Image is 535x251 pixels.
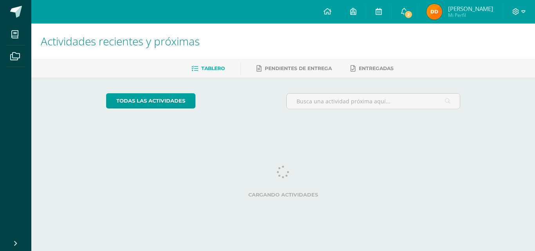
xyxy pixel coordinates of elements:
[287,94,460,109] input: Busca una actividad próxima aquí...
[427,4,442,20] img: 4325423ba556662e4b930845d3a4c011.png
[257,62,332,75] a: Pendientes de entrega
[359,65,394,71] span: Entregadas
[351,62,394,75] a: Entregadas
[106,192,461,198] label: Cargando actividades
[192,62,225,75] a: Tablero
[448,5,493,13] span: [PERSON_NAME]
[201,65,225,71] span: Tablero
[106,93,195,108] a: todas las Actividades
[404,10,413,19] span: 2
[448,12,493,18] span: Mi Perfil
[41,34,200,49] span: Actividades recientes y próximas
[265,65,332,71] span: Pendientes de entrega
